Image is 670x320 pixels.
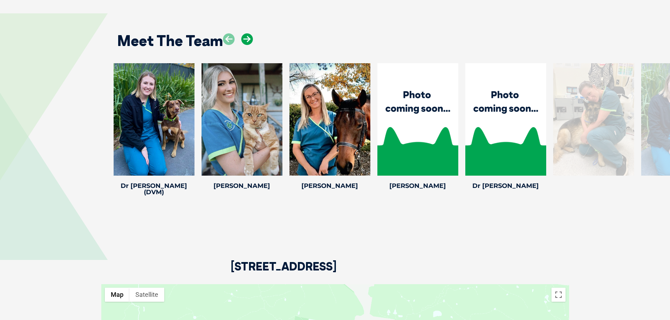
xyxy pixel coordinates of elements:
[377,183,458,189] h4: [PERSON_NAME]
[289,183,370,189] h4: [PERSON_NAME]
[202,183,282,189] h4: [PERSON_NAME]
[105,288,129,302] button: Show street map
[129,288,164,302] button: Show satellite imagery
[465,183,546,189] h4: Dr [PERSON_NAME]
[114,183,194,195] h4: Dr [PERSON_NAME] (DVM)
[117,33,223,48] h2: Meet The Team
[551,288,566,302] button: Toggle fullscreen view
[231,261,337,284] h2: [STREET_ADDRESS]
